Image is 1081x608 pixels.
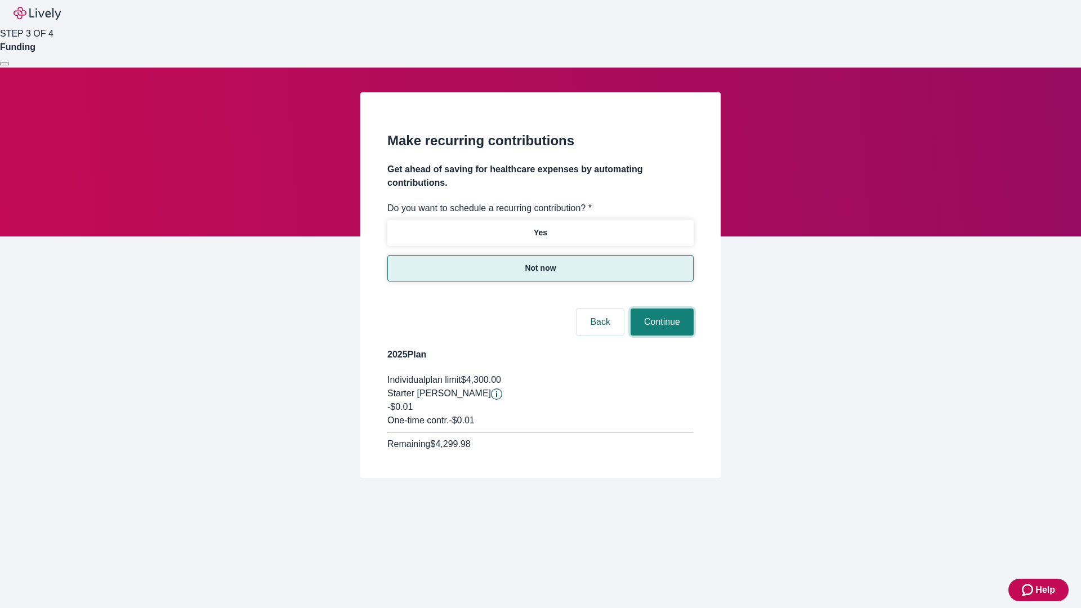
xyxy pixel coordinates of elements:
[1035,583,1055,597] span: Help
[387,402,413,412] span: -$0.01
[387,415,449,425] span: One-time contr.
[387,388,491,398] span: Starter [PERSON_NAME]
[534,227,547,239] p: Yes
[577,309,624,336] button: Back
[430,439,470,449] span: $4,299.98
[14,7,61,20] img: Lively
[387,439,430,449] span: Remaining
[525,262,556,274] p: Not now
[387,163,694,190] h4: Get ahead of saving for healthcare expenses by automating contributions.
[631,309,694,336] button: Continue
[387,202,592,215] label: Do you want to schedule a recurring contribution? *
[387,348,694,361] h4: 2025 Plan
[387,131,694,151] h2: Make recurring contributions
[387,375,461,385] span: Individual plan limit
[387,220,694,246] button: Yes
[1022,583,1035,597] svg: Zendesk support icon
[387,255,694,281] button: Not now
[449,415,474,425] span: - $0.01
[491,388,502,400] svg: Starter penny details
[1008,579,1069,601] button: Zendesk support iconHelp
[461,375,501,385] span: $4,300.00
[491,388,502,400] button: Lively will contribute $0.01 to establish your account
